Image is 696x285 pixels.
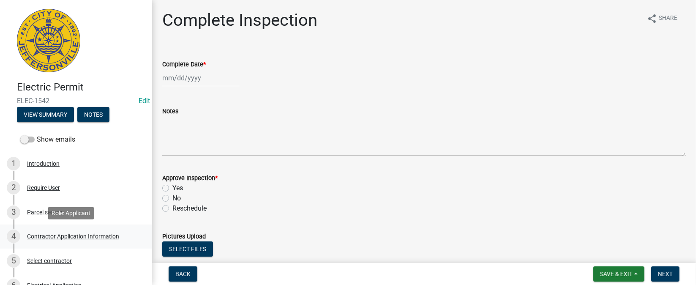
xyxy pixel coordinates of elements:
label: No [172,193,181,203]
div: Role: Applicant [48,207,94,219]
div: 2 [7,181,20,195]
a: Edit [139,97,150,105]
button: Select files [162,241,213,257]
wm-modal-confirm: Edit Application Number [139,97,150,105]
span: Next [658,271,673,277]
button: shareShare [640,10,684,27]
h1: Complete Inspection [162,10,317,30]
span: Save & Exit [600,271,633,277]
img: City of Jeffersonville, Indiana [17,9,80,72]
div: 4 [7,230,20,243]
span: Back [175,271,191,277]
label: Yes [172,183,183,193]
div: 5 [7,254,20,268]
label: Notes [162,109,178,115]
button: Save & Exit [593,266,644,282]
label: Complete Date [162,62,206,68]
button: Next [651,266,680,282]
label: Show emails [20,134,75,145]
h4: Electric Permit [17,81,145,93]
input: mm/dd/yyyy [162,69,240,87]
label: Pictures Upload [162,234,206,240]
div: Introduction [27,161,60,167]
button: Notes [77,107,109,122]
div: Parcel search [27,209,63,215]
span: Share [659,14,677,24]
div: 3 [7,206,20,219]
div: Contractor Application Information [27,233,119,239]
wm-modal-confirm: Notes [77,112,109,118]
wm-modal-confirm: Summary [17,112,74,118]
div: Require User [27,185,60,191]
div: 1 [7,157,20,170]
span: ELEC-1542 [17,97,135,105]
button: Back [169,266,197,282]
button: View Summary [17,107,74,122]
i: share [647,14,657,24]
div: Select contractor [27,258,72,264]
label: Approve Inspection [162,175,218,181]
label: Reschedule [172,203,207,214]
